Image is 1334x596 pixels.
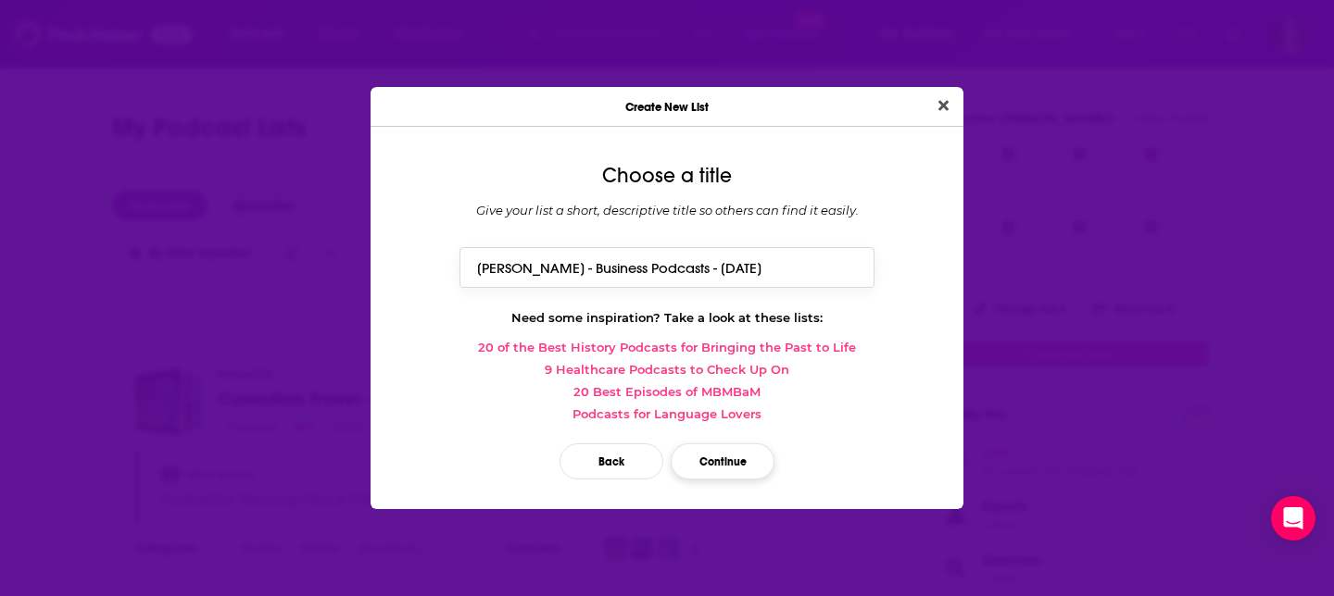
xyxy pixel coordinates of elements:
[385,340,949,354] a: 20 of the Best History Podcasts for Bringing the Past to Life
[385,310,949,325] div: Need some inspiration? Take a look at these lists:
[671,443,774,479] button: Continue
[1271,496,1315,540] div: Open Intercom Messenger
[385,384,949,399] a: 20 Best Episodes of MBMBaM
[560,443,663,479] button: Back
[385,164,949,188] div: Choose a title
[371,87,963,127] div: Create New List
[385,406,949,421] a: Podcasts for Language Lovers
[931,94,956,118] button: Close
[459,247,875,287] input: Top True Crime podcasts of 2020...
[385,203,949,217] div: Give your list a short, descriptive title so others can find it easily.
[385,362,949,377] a: 9 Healthcare Podcasts to Check Up On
